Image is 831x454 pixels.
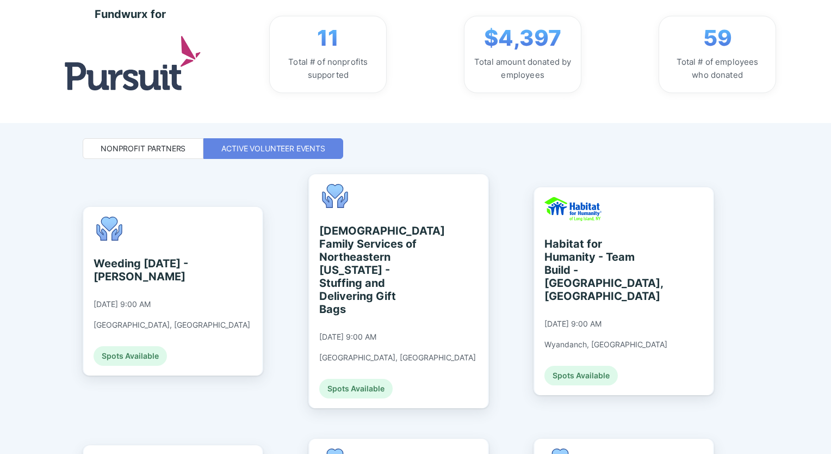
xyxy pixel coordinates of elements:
[278,56,377,82] div: Total # of nonprofits supported
[319,353,476,363] div: [GEOGRAPHIC_DATA], [GEOGRAPHIC_DATA]
[668,56,767,82] div: Total # of employees who donated
[94,299,151,309] div: [DATE] 9:00 AM
[317,25,339,51] span: 11
[319,379,393,398] div: Spots Available
[95,8,166,21] div: Fundwurx for
[544,366,618,385] div: Spots Available
[101,143,185,154] div: Nonprofit Partners
[544,319,601,329] div: [DATE] 9:00 AM
[703,25,732,51] span: 59
[94,320,250,330] div: [GEOGRAPHIC_DATA], [GEOGRAPHIC_DATA]
[94,257,193,283] div: Weeding [DATE] - [PERSON_NAME]
[65,36,201,90] img: logo.jpg
[221,143,325,154] div: Active Volunteer Events
[544,237,644,303] div: Habitat for Humanity - Team Build - [GEOGRAPHIC_DATA], [GEOGRAPHIC_DATA]
[484,25,561,51] span: $4,397
[473,56,572,82] div: Total amount donated by employees
[319,332,376,342] div: [DATE] 9:00 AM
[319,224,419,316] div: [DEMOGRAPHIC_DATA] Family Services of Northeastern [US_STATE] - Stuffing and Delivering Gift Bags
[544,340,667,349] div: Wyandanch, [GEOGRAPHIC_DATA]
[94,346,167,366] div: Spots Available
